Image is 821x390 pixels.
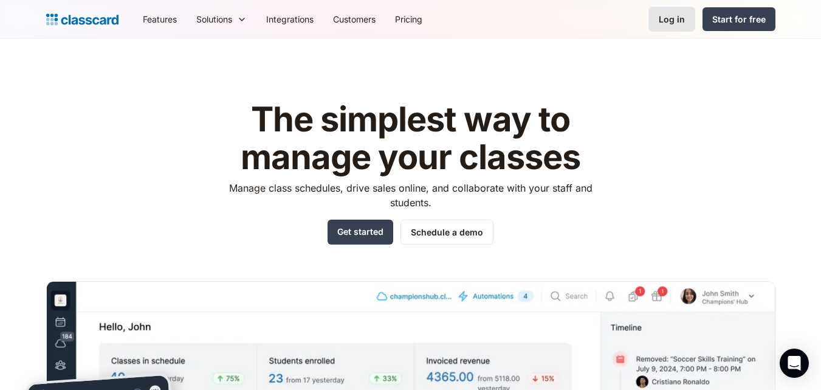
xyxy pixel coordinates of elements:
div: Start for free [712,13,766,26]
a: Log in [648,7,695,32]
div: Log in [659,13,685,26]
a: Get started [328,220,393,245]
a: Schedule a demo [400,220,493,245]
h1: The simplest way to manage your classes [218,101,603,176]
a: Start for free [702,7,775,31]
a: Pricing [385,5,432,33]
a: home [46,11,119,28]
a: Features [133,5,187,33]
a: Customers [323,5,385,33]
div: Open Intercom Messenger [780,349,809,378]
div: Solutions [196,13,232,26]
p: Manage class schedules, drive sales online, and collaborate with your staff and students. [218,181,603,210]
a: Integrations [256,5,323,33]
div: Solutions [187,5,256,33]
